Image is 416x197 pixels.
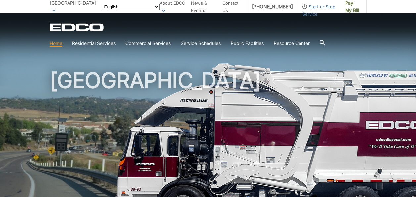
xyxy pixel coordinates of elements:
a: Commercial Services [125,40,171,47]
a: Home [50,40,62,47]
a: Service Schedules [181,40,221,47]
a: Residential Services [72,40,116,47]
a: Public Facilities [231,40,264,47]
a: EDCD logo. Return to the homepage. [50,23,105,31]
select: Select a language [103,4,160,10]
a: Resource Center [274,40,310,47]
